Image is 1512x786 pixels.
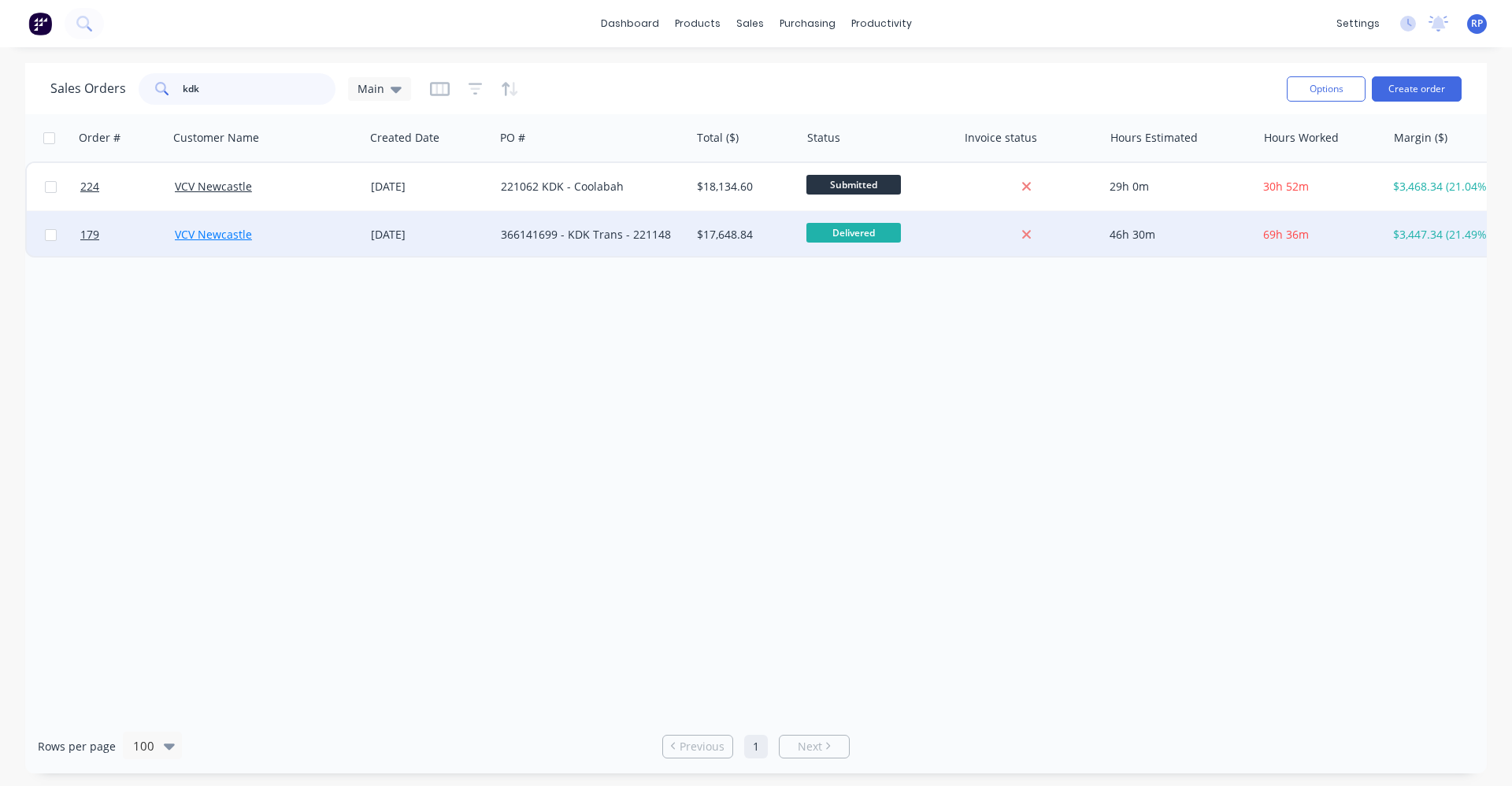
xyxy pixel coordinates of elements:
[843,12,920,35] div: productivity
[1393,227,1493,243] div: $3,447.34 (21.49%)
[697,179,789,195] div: $18,134.60
[80,179,99,195] span: 224
[1287,76,1366,102] button: Options
[501,179,675,195] div: 221062 KDK - Coolabah
[663,739,732,754] a: Previous page
[798,739,822,754] span: Next
[593,12,667,35] a: dashboard
[1394,130,1447,146] div: Margin ($)
[965,130,1037,146] div: Invoice status
[183,73,336,105] input: Search...
[1393,179,1493,195] div: $3,468.34 (21.04%)
[1263,179,1309,194] span: 30h 52m
[807,130,840,146] div: Status
[667,12,728,35] div: products
[79,130,120,146] div: Order #
[1372,76,1462,102] button: Create order
[744,735,768,758] a: Page 1 is your current page
[1329,12,1388,35] div: settings
[806,223,901,243] span: Delivered
[358,80,384,97] span: Main
[370,130,439,146] div: Created Date
[175,179,252,194] a: VCV Newcastle
[680,739,724,754] span: Previous
[780,739,849,754] a: Next page
[1110,227,1243,243] div: 46h 30m
[175,227,252,242] a: VCV Newcastle
[50,81,126,96] h1: Sales Orders
[1471,17,1483,31] span: RP
[1263,227,1309,242] span: 69h 36m
[173,130,259,146] div: Customer Name
[371,179,488,195] div: [DATE]
[80,163,175,210] a: 224
[38,739,116,754] span: Rows per page
[28,12,52,35] img: Factory
[501,227,675,243] div: 366141699 - KDK Trans - 221148
[806,175,901,195] span: Submitted
[1110,130,1198,146] div: Hours Estimated
[371,227,488,243] div: [DATE]
[656,735,856,758] ul: Pagination
[80,211,175,258] a: 179
[80,227,99,243] span: 179
[1110,179,1243,195] div: 29h 0m
[772,12,843,35] div: purchasing
[728,12,772,35] div: sales
[1264,130,1339,146] div: Hours Worked
[500,130,525,146] div: PO #
[697,227,789,243] div: $17,648.84
[697,130,739,146] div: Total ($)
